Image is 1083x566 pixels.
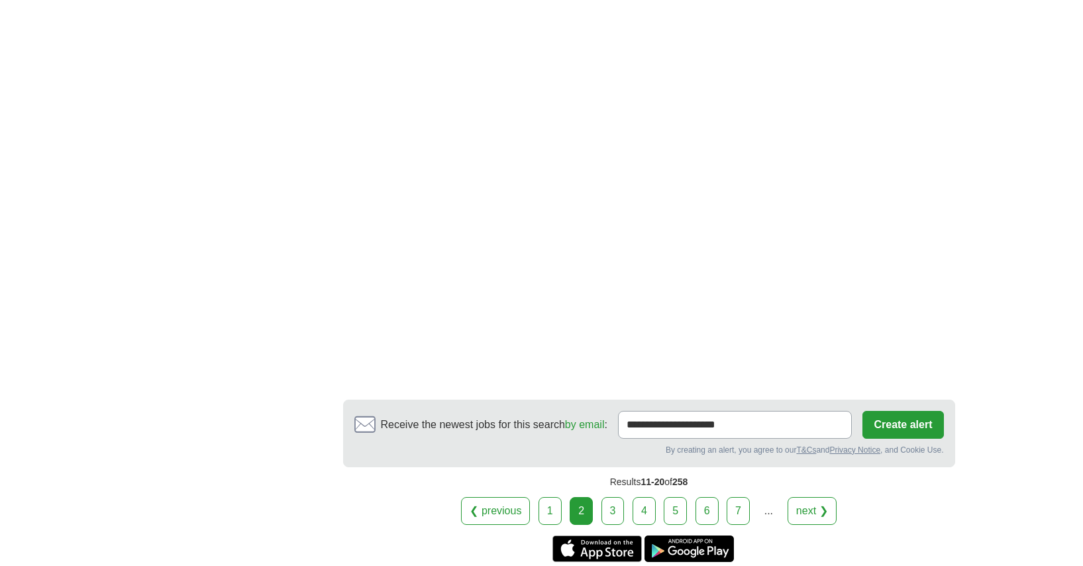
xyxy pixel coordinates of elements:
a: 6 [696,497,719,525]
a: 3 [601,497,625,525]
a: Privacy Notice [829,445,880,455]
a: 4 [633,497,656,525]
a: 7 [727,497,750,525]
div: ... [755,498,782,524]
a: next ❯ [788,497,837,525]
a: Get the iPhone app [552,536,642,562]
span: 258 [672,477,688,487]
a: T&Cs [796,445,816,455]
span: 11-20 [641,477,664,487]
div: By creating an alert, you agree to our and , and Cookie Use. [354,444,944,456]
a: ❮ previous [461,497,530,525]
div: Results of [343,467,955,497]
div: 2 [570,497,593,525]
a: 1 [539,497,562,525]
a: Get the Android app [645,536,734,562]
a: 5 [664,497,687,525]
button: Create alert [862,411,943,439]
